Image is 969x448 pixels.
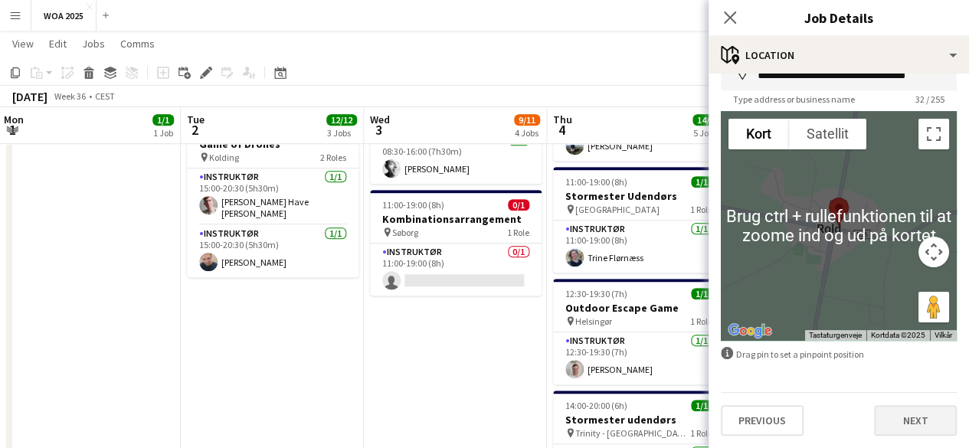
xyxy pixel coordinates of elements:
[382,199,444,211] span: 11:00-19:00 (8h)
[553,279,725,384] app-job-card: 12:30-19:30 (7h)1/1Outdoor Escape Game Helsingør1 RoleInstruktør1/112:30-19:30 (7h)[PERSON_NAME]
[553,413,725,427] h3: Stormester udendørs
[709,37,969,74] div: Location
[114,34,161,54] a: Comms
[935,331,952,339] a: Vilkår
[187,225,358,277] app-card-role: Instruktør1/115:00-20:30 (5h30m)[PERSON_NAME]
[507,227,529,238] span: 1 Role
[918,119,949,149] button: Slå fuld skærm til/fra
[327,127,356,139] div: 3 Jobs
[553,301,725,315] h3: Outdoor Escape Game
[370,113,390,126] span: Wed
[809,330,862,341] button: Tastaturgenveje
[320,152,346,163] span: 2 Roles
[120,37,155,51] span: Comms
[691,176,712,188] span: 1/1
[575,316,612,327] span: Helsingør
[553,167,725,273] app-job-card: 11:00-19:00 (8h)1/1Stormester Udendørs [GEOGRAPHIC_DATA]1 RoleInstruktør1/111:00-19:00 (8h)Trine ...
[370,190,542,296] app-job-card: 11:00-19:00 (8h)0/1Kombinationsarrangement Søborg1 RoleInstruktør0/111:00-19:00 (8h)
[565,288,627,299] span: 12:30-19:30 (7h)
[370,212,542,226] h3: Kombinationsarrangement
[693,127,722,139] div: 5 Jobs
[392,227,418,238] span: Søborg
[575,204,660,215] span: [GEOGRAPHIC_DATA]
[95,90,115,102] div: CEST
[187,113,205,126] span: Tue
[551,121,572,139] span: 4
[6,34,40,54] a: View
[691,400,712,411] span: 1/1
[187,168,358,225] app-card-role: Instruktør1/115:00-20:30 (5h30m)[PERSON_NAME] Have [PERSON_NAME]
[690,427,712,439] span: 1 Role
[51,90,89,102] span: Week 36
[721,93,867,105] span: Type address or business name
[691,288,712,299] span: 1/1
[370,132,542,184] app-card-role: Lager Jernet1/108:30-16:00 (7h30m)[PERSON_NAME]
[565,176,627,188] span: 11:00-19:00 (8h)
[871,331,925,339] span: Kortdata ©2025
[553,113,572,126] span: Thu
[514,114,540,126] span: 9/11
[728,119,789,149] button: Vis vejkort
[185,121,205,139] span: 2
[918,237,949,267] button: Styringselement til kortkamera
[31,1,97,31] button: WOA 2025
[690,316,712,327] span: 1 Role
[903,93,957,105] span: 32 / 255
[82,37,105,51] span: Jobs
[12,89,47,104] div: [DATE]
[721,405,804,436] button: Previous
[2,121,24,139] span: 1
[187,137,358,151] h3: Game of Drones
[565,400,627,411] span: 14:00-20:00 (6h)
[368,121,390,139] span: 3
[209,152,239,163] span: Kolding
[326,114,357,126] span: 12/12
[76,34,111,54] a: Jobs
[575,427,690,439] span: Trinity - [GEOGRAPHIC_DATA]
[692,114,723,126] span: 14/14
[152,114,174,126] span: 1/1
[370,244,542,296] app-card-role: Instruktør0/111:00-19:00 (8h)
[918,292,949,322] button: Træk Pegman hen på kortet for at åbne Street View
[709,8,969,28] h3: Job Details
[553,332,725,384] app-card-role: Instruktør1/112:30-19:30 (7h)[PERSON_NAME]
[789,119,866,149] button: Vis satellitbilleder
[4,113,24,126] span: Mon
[874,405,957,436] button: Next
[43,34,73,54] a: Edit
[721,347,957,361] div: Drag pin to set a pinpoint position
[725,321,775,341] a: Åbn dette området i Google Maps (åbner i et nyt vindue)
[553,189,725,203] h3: Stormester Udendørs
[553,221,725,273] app-card-role: Instruktør1/111:00-19:00 (8h)Trine Flørnæss
[187,115,358,277] app-job-card: 15:00-20:30 (5h30m)2/2Game of Drones Kolding2 RolesInstruktør1/115:00-20:30 (5h30m)[PERSON_NAME] ...
[153,127,173,139] div: 1 Job
[49,37,67,51] span: Edit
[515,127,539,139] div: 4 Jobs
[725,321,775,341] img: Google
[12,37,34,51] span: View
[508,199,529,211] span: 0/1
[690,204,712,215] span: 1 Role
